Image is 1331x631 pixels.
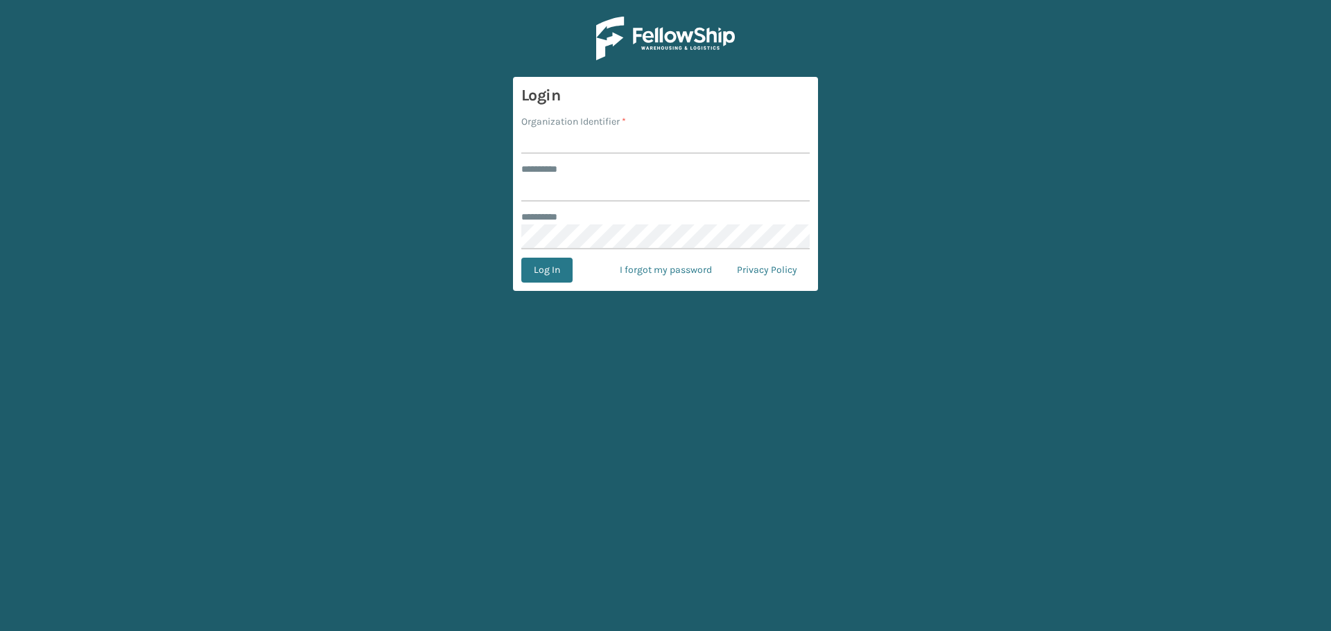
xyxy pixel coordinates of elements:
[596,17,735,60] img: Logo
[521,85,810,106] h3: Login
[607,258,724,283] a: I forgot my password
[521,258,573,283] button: Log In
[521,114,626,129] label: Organization Identifier
[724,258,810,283] a: Privacy Policy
